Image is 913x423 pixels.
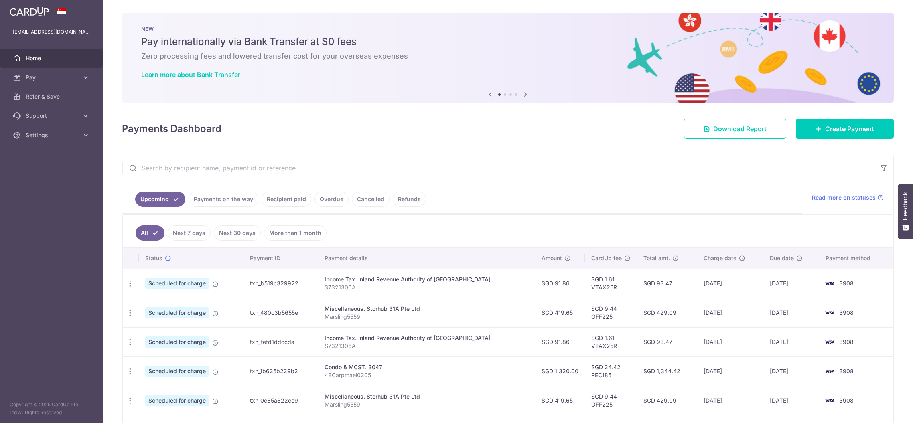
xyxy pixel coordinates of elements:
th: Payment details [318,248,535,269]
a: More than 1 month [264,225,327,241]
span: 3908 [839,280,854,287]
div: Income Tax. Inland Revenue Authority of [GEOGRAPHIC_DATA] [325,334,529,342]
td: SGD 1,344.42 [637,356,697,386]
span: 3908 [839,338,854,345]
span: 3908 [839,309,854,316]
span: Read more on statuses [812,194,876,202]
a: Upcoming [135,192,185,207]
span: Scheduled for charge [145,307,209,318]
span: Status [145,254,162,262]
span: Create Payment [825,124,874,134]
div: Miscellaneous. Storhub 31A Pte Ltd [325,305,529,313]
td: SGD 1.61 VTAX25R [585,269,637,298]
td: SGD 93.47 [637,327,697,356]
a: Create Payment [796,119,894,139]
span: Download Report [713,124,767,134]
a: Next 30 days [214,225,261,241]
h6: Zero processing fees and lowered transfer cost for your overseas expenses [141,51,874,61]
td: SGD 24.42 REC185 [585,356,637,386]
span: Charge date [704,254,736,262]
span: Scheduled for charge [145,336,209,348]
div: Miscellaneous. Storhub 31A Pte Ltd [325,393,529,401]
span: Settings [26,131,79,139]
img: Bank Card [822,396,838,405]
p: NEW [141,26,874,32]
img: Bank Card [822,366,838,376]
td: [DATE] [763,327,819,356]
span: 3908 [839,397,854,404]
a: Payments on the way [189,192,258,207]
span: 3908 [839,368,854,374]
td: txn_1b625b229b2 [243,356,318,386]
td: SGD 91.86 [535,327,585,356]
td: SGD 419.65 [535,298,585,327]
div: Income Tax. Inland Revenue Authority of [GEOGRAPHIC_DATA] [325,275,529,283]
a: All [136,225,164,241]
p: 48Carpmael0205 [325,371,529,379]
td: SGD 429.09 [637,298,697,327]
span: Support [26,112,79,120]
a: Recipient paid [262,192,311,207]
th: Payment method [819,248,893,269]
a: Cancelled [352,192,390,207]
a: Overdue [314,192,349,207]
span: CardUp fee [591,254,622,262]
a: Read more on statuses [812,194,884,202]
p: [EMAIL_ADDRESS][DOMAIN_NAME] [13,28,90,36]
td: [DATE] [697,356,763,386]
span: Pay [26,73,79,81]
img: Bank Card [822,279,838,288]
th: Payment ID [243,248,318,269]
td: SGD 91.86 [535,269,585,298]
span: Due date [770,254,794,262]
td: SGD 9.44 OFF225 [585,298,637,327]
td: SGD 93.47 [637,269,697,298]
td: txn_fefd1ddccda [243,327,318,356]
img: Bank Card [822,308,838,318]
span: Total amt. [643,254,670,262]
p: S7321306A [325,283,529,291]
td: [DATE] [697,386,763,415]
span: Refer & Save [26,93,79,101]
td: [DATE] [763,386,819,415]
td: [DATE] [697,298,763,327]
p: S7321306A [325,342,529,350]
td: SGD 9.44 OFF225 [585,386,637,415]
h5: Pay internationally via Bank Transfer at $0 fees [141,35,874,48]
img: Bank Card [822,337,838,347]
td: SGD 429.09 [637,386,697,415]
a: Next 7 days [168,225,211,241]
a: Refunds [393,192,426,207]
td: SGD 1,320.00 [535,356,585,386]
h4: Payments Dashboard [122,121,221,136]
span: Scheduled for charge [145,395,209,406]
a: Download Report [684,119,786,139]
td: [DATE] [763,356,819,386]
img: Bank transfer banner [122,13,894,103]
span: Scheduled for charge [145,366,209,377]
td: [DATE] [697,327,763,356]
td: txn_0c85a822ce9 [243,386,318,415]
td: [DATE] [763,269,819,298]
td: [DATE] [697,269,763,298]
td: SGD 419.65 [535,386,585,415]
td: txn_480c3b5655e [243,298,318,327]
p: Marsling5559 [325,313,529,321]
td: txn_b519c329922 [243,269,318,298]
td: SGD 1.61 VTAX25R [585,327,637,356]
img: CardUp [10,6,49,16]
button: Feedback - Show survey [898,184,913,239]
div: Condo & MCST. 3047 [325,363,529,371]
span: Feedback [902,192,909,220]
a: Learn more about Bank Transfer [141,71,240,79]
input: Search by recipient name, payment id or reference [122,155,874,181]
span: Amount [542,254,562,262]
span: Home [26,54,79,62]
td: [DATE] [763,298,819,327]
span: Scheduled for charge [145,278,209,289]
p: Marsling5559 [325,401,529,409]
